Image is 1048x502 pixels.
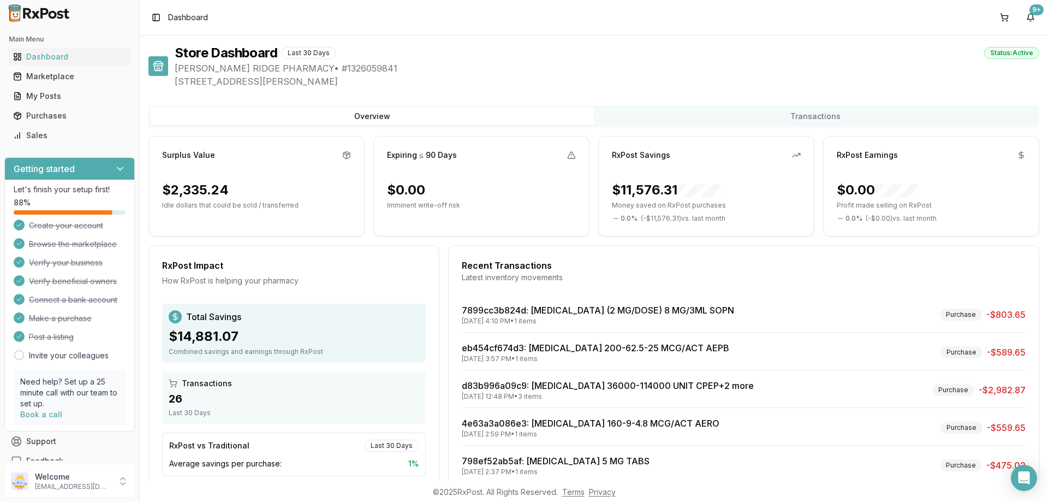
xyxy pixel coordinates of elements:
a: Purchases [9,106,130,126]
span: Transactions [182,378,232,389]
span: [STREET_ADDRESS][PERSON_NAME] [175,75,1039,88]
h2: Main Menu [9,35,130,44]
div: [DATE] 4:10 PM • 1 items [462,317,734,326]
span: Verify your business [29,257,103,268]
a: 7899cc3b824d: [MEDICAL_DATA] (2 MG/DOSE) 8 MG/3ML SOPN [462,305,734,316]
span: Total Savings [186,310,241,323]
div: Combined savings and earnings through RxPost [169,347,419,356]
a: d83b996a09c9: [MEDICAL_DATA] 36000-114000 UNIT CPEP+2 more [462,380,754,391]
div: [DATE] 12:48 PM • 3 items [462,392,754,401]
div: Last 30 Days [365,440,419,452]
span: -$803.65 [986,308,1026,321]
span: -$559.65 [987,421,1026,434]
div: RxPost Earnings [837,150,898,161]
div: [DATE] 2:37 PM • 1 items [462,468,650,476]
div: $2,335.24 [162,181,229,199]
button: My Posts [4,87,135,105]
span: 1 % [408,458,419,469]
a: Privacy [589,487,616,497]
button: Overview [151,108,594,125]
div: Purchase [932,384,974,396]
a: Marketplace [9,67,130,86]
a: Dashboard [9,47,130,67]
span: 88 % [14,197,31,208]
div: Purchases [13,110,126,121]
div: 9+ [1029,4,1044,15]
a: 798ef52ab5af: [MEDICAL_DATA] 5 MG TABS [462,456,650,466]
a: Invite your colleagues [29,350,109,361]
div: RxPost Savings [612,150,670,161]
button: Feedback [4,451,135,471]
div: $0.00 [387,181,425,199]
button: Purchases [4,107,135,125]
div: [DATE] 2:59 PM • 1 items [462,430,719,439]
span: Browse the marketplace [29,239,117,250]
div: Recent Transactions [462,259,1026,272]
span: Feedback [26,456,63,466]
div: Purchase [940,422,982,434]
div: [DATE] 3:57 PM • 1 items [462,355,729,363]
div: Sales [13,130,126,141]
p: Profit made selling on RxPost [837,201,1026,210]
a: 4e63a3a086e3: [MEDICAL_DATA] 160-9-4.8 MCG/ACT AERO [462,418,719,429]
nav: breadcrumb [168,12,208,23]
span: Create your account [29,220,103,231]
span: Average savings per purchase: [169,458,282,469]
div: Last 30 Days [169,409,419,417]
button: Transactions [594,108,1037,125]
p: Need help? Set up a 25 minute call with our team to set up. [20,376,119,409]
div: Latest inventory movements [462,272,1026,283]
a: Terms [562,487,585,497]
img: User avatar [11,473,28,490]
p: Money saved on RxPost purchases [612,201,801,210]
div: Dashboard [13,51,126,62]
a: Sales [9,126,130,145]
span: -$589.65 [987,346,1026,359]
div: $0.00 [837,181,919,199]
div: Status: Active [984,47,1039,59]
div: Surplus Value [162,150,215,161]
div: $14,881.07 [169,328,419,345]
img: RxPost Logo [4,4,74,22]
a: My Posts [9,86,130,106]
a: Book a call [20,410,62,419]
button: Sales [4,127,135,144]
button: Marketplace [4,68,135,85]
span: Verify beneficial owners [29,276,117,287]
div: Last 30 Days [282,47,336,59]
p: Idle dollars that could be sold / transferred [162,201,351,210]
div: Purchase [940,309,982,321]
button: Support [4,432,135,451]
div: Marketplace [13,71,126,82]
p: [EMAIL_ADDRESS][DOMAIN_NAME] [35,482,111,491]
div: How RxPost is helping your pharmacy [162,275,426,286]
h3: Getting started [14,162,75,175]
span: Make a purchase [29,313,92,324]
span: Dashboard [168,12,208,23]
div: Open Intercom Messenger [1011,465,1037,491]
p: Welcome [35,471,111,482]
div: RxPost Impact [162,259,426,272]
h1: Store Dashboard [175,44,277,62]
p: Imminent write-off risk [387,201,576,210]
button: Dashboard [4,48,135,66]
div: Expiring ≤ 90 Days [387,150,457,161]
span: ( - $11,576.31 ) vs. last month [641,214,725,223]
div: $11,576.31 [612,181,721,199]
span: Connect a bank account [29,294,117,305]
span: -$475.02 [986,459,1026,472]
span: ( - $0.00 ) vs. last month [866,214,937,223]
a: eb454cf674d3: [MEDICAL_DATA] 200-62.5-25 MCG/ACT AEPB [462,342,729,353]
span: 0.0 % [845,214,862,223]
button: 9+ [1022,9,1039,26]
span: Post a listing [29,332,74,342]
span: -$2,982.87 [979,383,1026,397]
div: Purchase [940,459,982,471]
span: 0.0 % [621,214,638,223]
div: My Posts [13,91,126,102]
div: Purchase [940,346,982,358]
span: [PERSON_NAME] RIDGE PHARMACY • # 1326059841 [175,62,1039,75]
p: Let's finish your setup first! [14,184,126,195]
div: RxPost vs Traditional [169,440,249,451]
div: 26 [169,391,419,406]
